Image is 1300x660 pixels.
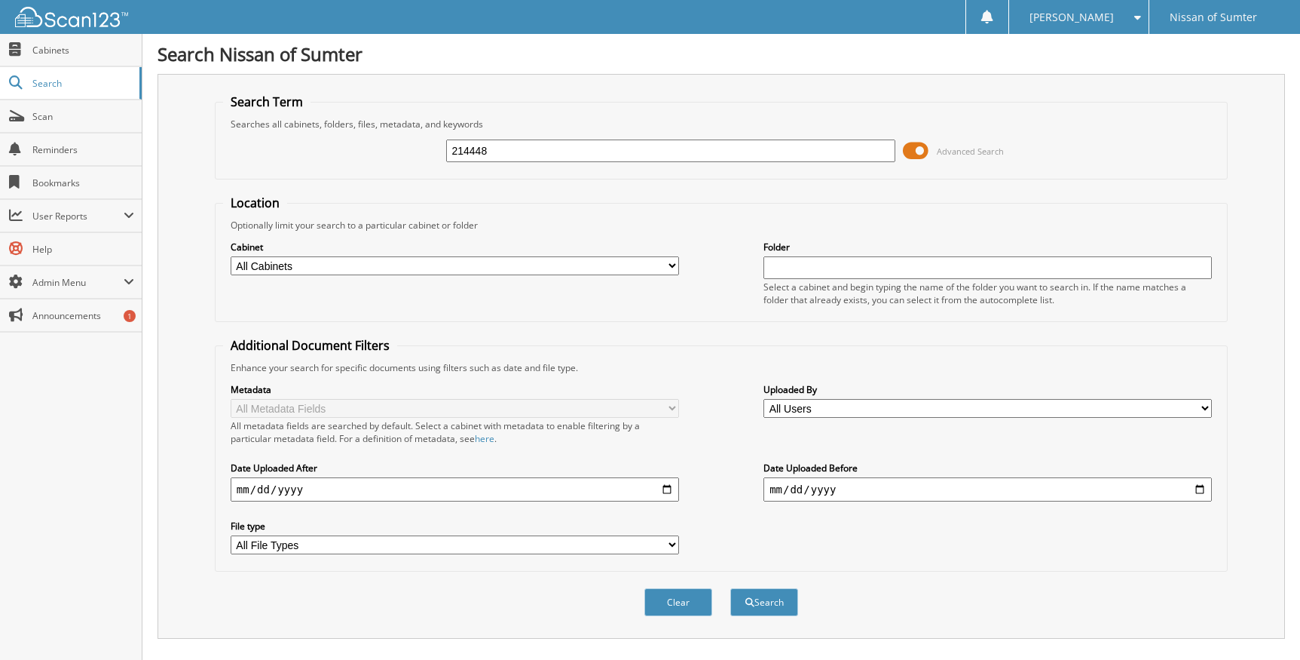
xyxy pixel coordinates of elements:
span: Help [32,243,134,256]
label: Metadata [231,383,679,396]
span: Admin Menu [32,276,124,289]
label: Uploaded By [763,383,1212,396]
span: Cabinets [32,44,134,57]
div: Optionally limit your search to a particular cabinet or folder [223,219,1219,232]
span: Search [32,77,132,90]
span: User Reports [32,210,124,223]
span: Scan [32,110,134,123]
legend: Location [223,195,287,211]
h1: Search Nissan of Sumter [158,41,1285,66]
img: scan123-logo-white.svg [15,7,128,27]
button: Search [730,588,798,616]
span: Advanced Search [937,146,1004,157]
input: end [763,477,1212,502]
label: Date Uploaded After [231,462,679,474]
div: Enhance your search for specific documents using filters such as date and file type. [223,361,1219,374]
div: 1 [124,310,136,322]
label: Date Uploaded Before [763,462,1212,474]
span: Announcements [32,309,134,322]
span: [PERSON_NAME] [1029,13,1114,22]
label: File type [231,520,679,533]
label: Cabinet [231,241,679,253]
div: All metadata fields are searched by default. Select a cabinet with metadata to enable filtering b... [231,419,679,445]
label: Folder [763,241,1212,253]
span: Bookmarks [32,177,134,189]
input: start [231,477,679,502]
span: Nissan of Sumter [1170,13,1257,22]
legend: Additional Document Filters [223,337,397,354]
div: Select a cabinet and begin typing the name of the folder you want to search in. If the name match... [763,281,1212,306]
legend: Search Term [223,94,310,110]
button: Clear [644,588,712,616]
a: here [475,432,494,445]
span: Reminders [32,143,134,156]
div: Searches all cabinets, folders, files, metadata, and keywords [223,118,1219,130]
